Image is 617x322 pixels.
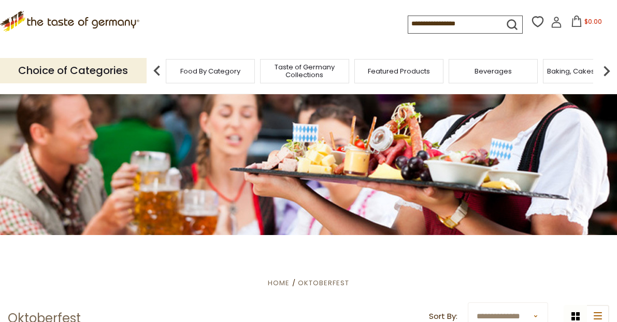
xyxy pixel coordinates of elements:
a: Home [268,278,290,288]
a: Oktoberfest [298,278,349,288]
a: Featured Products [368,67,430,75]
img: previous arrow [147,61,167,81]
a: Food By Category [180,67,240,75]
span: $0.00 [584,17,602,26]
button: $0.00 [564,16,608,31]
img: next arrow [596,61,617,81]
a: Beverages [475,67,512,75]
a: Taste of Germany Collections [263,63,346,79]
